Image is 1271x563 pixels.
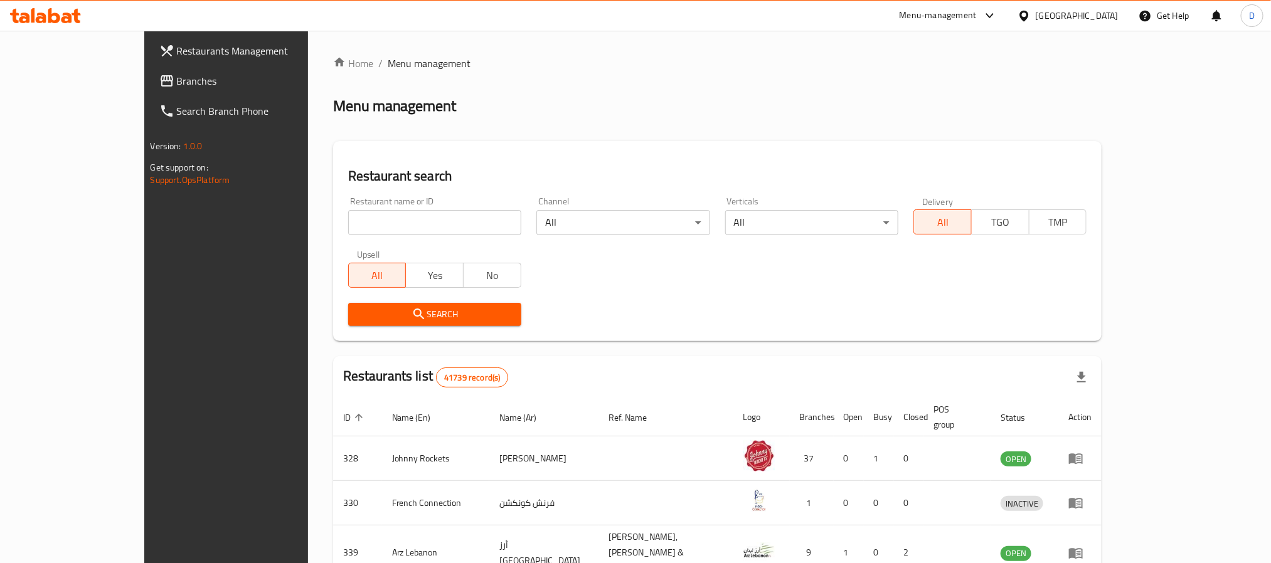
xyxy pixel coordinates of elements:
[743,485,775,516] img: French Connection
[151,172,230,188] a: Support.OpsPlatform
[437,372,508,384] span: 41739 record(s)
[382,436,490,481] td: Johnny Rockets
[609,410,663,425] span: Ref. Name
[971,209,1029,234] button: TGO
[183,138,203,154] span: 1.0.0
[1001,452,1031,466] span: OPEN
[1001,546,1031,560] span: OPEN
[922,197,954,206] label: Delivery
[348,263,407,288] button: All
[1034,213,1082,231] span: TMP
[864,481,894,525] td: 0
[411,266,459,285] span: Yes
[977,213,1024,231] span: TGO
[1058,398,1102,436] th: Action
[834,398,864,436] th: Open
[536,210,710,235] div: All
[333,56,1102,71] nav: breadcrumb
[436,367,508,387] div: Total records count
[733,398,790,436] th: Logo
[1029,209,1087,234] button: TMP
[489,436,598,481] td: [PERSON_NAME]
[388,56,471,71] span: Menu management
[743,440,775,471] img: Johnny Rockets
[1036,9,1119,23] div: [GEOGRAPHIC_DATA]
[790,398,834,436] th: Branches
[177,43,346,58] span: Restaurants Management
[469,266,516,285] span: No
[489,481,598,525] td: فرنش كونكشن
[499,410,553,425] span: Name (Ar)
[864,398,894,436] th: Busy
[151,138,181,154] span: Version:
[149,36,356,66] a: Restaurants Management
[1066,362,1097,392] div: Export file
[894,436,924,481] td: 0
[1001,496,1043,511] div: INACTIVE
[864,436,894,481] td: 1
[149,96,356,126] a: Search Branch Phone
[382,481,490,525] td: French Connection
[151,159,208,176] span: Get support on:
[1068,495,1092,510] div: Menu
[913,209,972,234] button: All
[348,210,521,235] input: Search for restaurant name or ID..
[343,367,509,387] h2: Restaurants list
[919,213,967,231] span: All
[1249,9,1255,23] span: D
[392,410,447,425] span: Name (En)
[333,436,382,481] td: 328
[790,436,834,481] td: 37
[894,481,924,525] td: 0
[834,481,864,525] td: 0
[357,250,380,259] label: Upsell
[378,56,383,71] li: /
[177,73,346,88] span: Branches
[405,263,464,288] button: Yes
[934,402,976,432] span: POS group
[1001,410,1041,425] span: Status
[463,263,521,288] button: No
[348,303,521,326] button: Search
[177,103,346,118] span: Search Branch Phone
[333,481,382,525] td: 330
[358,307,511,322] span: Search
[333,96,457,116] h2: Menu management
[348,167,1087,186] h2: Restaurant search
[894,398,924,436] th: Closed
[834,436,864,481] td: 0
[1001,497,1043,511] span: INACTIVE
[900,8,977,23] div: Menu-management
[1068,451,1092,466] div: Menu
[149,66,356,96] a: Branches
[725,210,898,235] div: All
[354,266,402,285] span: All
[790,481,834,525] td: 1
[1068,545,1092,560] div: Menu
[343,410,367,425] span: ID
